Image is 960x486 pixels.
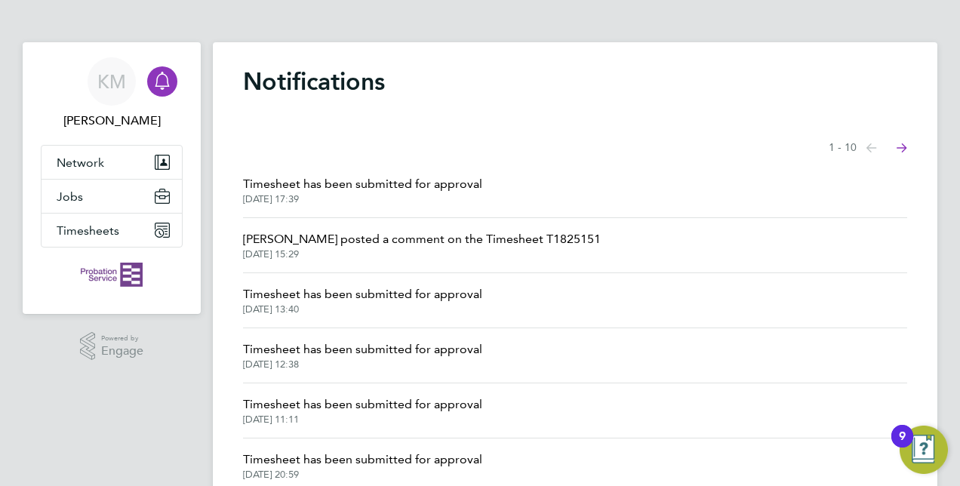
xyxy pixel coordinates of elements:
[41,112,183,130] span: Kate McGrath
[243,340,482,371] a: Timesheet has been submitted for approval[DATE] 12:38
[41,57,183,130] a: KM[PERSON_NAME]
[243,340,482,358] span: Timesheet has been submitted for approval
[243,193,482,205] span: [DATE] 17:39
[80,332,144,361] a: Powered byEngage
[101,345,143,358] span: Engage
[42,146,182,179] button: Network
[829,140,857,155] span: 1 - 10
[243,469,482,481] span: [DATE] 20:59
[243,451,482,481] a: Timesheet has been submitted for approval[DATE] 20:59
[243,175,482,193] span: Timesheet has been submitted for approval
[243,395,482,414] span: Timesheet has been submitted for approval
[42,214,182,247] button: Timesheets
[57,223,119,238] span: Timesheets
[243,285,482,315] a: Timesheet has been submitted for approval[DATE] 13:40
[23,42,201,314] nav: Main navigation
[243,358,482,371] span: [DATE] 12:38
[243,230,601,260] a: [PERSON_NAME] posted a comment on the Timesheet T1825151[DATE] 15:29
[900,426,948,474] button: Open Resource Center, 9 new notifications
[243,414,482,426] span: [DATE] 11:11
[243,175,482,205] a: Timesheet has been submitted for approval[DATE] 17:39
[81,263,142,287] img: probationservice-logo-retina.png
[243,66,907,97] h1: Notifications
[243,451,482,469] span: Timesheet has been submitted for approval
[243,285,482,303] span: Timesheet has been submitted for approval
[97,72,126,91] span: KM
[42,180,182,213] button: Jobs
[899,436,906,456] div: 9
[57,155,104,170] span: Network
[41,263,183,287] a: Go to home page
[57,189,83,204] span: Jobs
[243,230,601,248] span: [PERSON_NAME] posted a comment on the Timesheet T1825151
[243,303,482,315] span: [DATE] 13:40
[243,395,482,426] a: Timesheet has been submitted for approval[DATE] 11:11
[101,332,143,345] span: Powered by
[243,248,601,260] span: [DATE] 15:29
[829,133,907,163] nav: Select page of notifications list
